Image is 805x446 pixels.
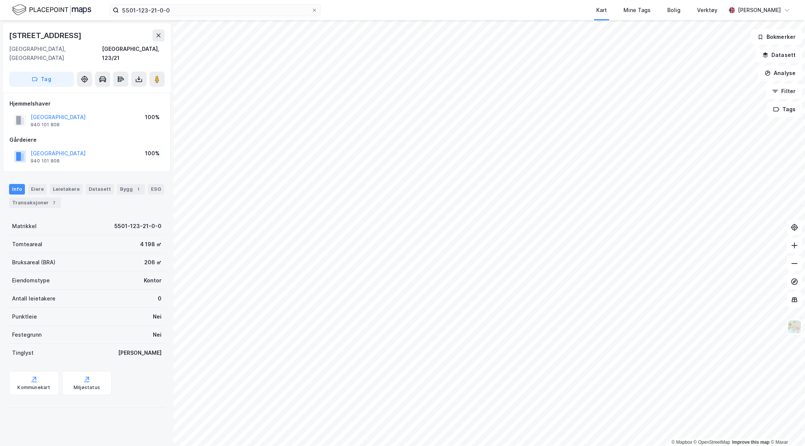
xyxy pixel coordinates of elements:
[732,440,770,445] a: Improve this map
[12,312,37,321] div: Punktleie
[694,440,730,445] a: OpenStreetMap
[767,410,805,446] div: Kontrollprogram for chat
[12,222,37,231] div: Matrikkel
[12,240,42,249] div: Tomteareal
[31,122,60,128] div: 940 101 808
[148,184,164,195] div: ESG
[31,158,60,164] div: 940 101 808
[671,440,692,445] a: Mapbox
[787,320,802,334] img: Z
[12,348,34,357] div: Tinglyst
[9,99,164,108] div: Hjemmelshaver
[144,276,162,285] div: Kontor
[140,240,162,249] div: 4 198 ㎡
[134,185,142,193] div: 1
[153,330,162,339] div: Nei
[9,135,164,144] div: Gårdeiere
[697,6,717,15] div: Verktøy
[766,84,802,99] button: Filter
[9,72,74,87] button: Tag
[9,198,61,208] div: Transaksjoner
[12,276,50,285] div: Eiendomstype
[118,348,162,357] div: [PERSON_NAME]
[12,258,55,267] div: Bruksareal (BRA)
[767,102,802,117] button: Tags
[758,66,802,81] button: Analyse
[114,222,162,231] div: 5501-123-21-0-0
[751,29,802,44] button: Bokmerker
[12,294,55,303] div: Antall leietakere
[12,3,91,17] img: logo.f888ab2527a4732fd821a326f86c7f29.svg
[144,258,162,267] div: 206 ㎡
[145,149,160,158] div: 100%
[12,330,42,339] div: Festegrunn
[738,6,781,15] div: [PERSON_NAME]
[50,199,58,207] div: 7
[28,184,47,195] div: Eiere
[50,184,83,195] div: Leietakere
[596,6,607,15] div: Kart
[102,44,165,63] div: [GEOGRAPHIC_DATA], 123/21
[756,48,802,63] button: Datasett
[623,6,651,15] div: Mine Tags
[86,184,114,195] div: Datasett
[9,44,102,63] div: [GEOGRAPHIC_DATA], [GEOGRAPHIC_DATA]
[119,5,311,16] input: Søk på adresse, matrikkel, gårdeiere, leietakere eller personer
[158,294,162,303] div: 0
[117,184,145,195] div: Bygg
[767,410,805,446] iframe: Chat Widget
[9,184,25,195] div: Info
[17,385,50,391] div: Kommunekart
[667,6,680,15] div: Bolig
[74,385,100,391] div: Miljøstatus
[145,113,160,122] div: 100%
[153,312,162,321] div: Nei
[9,29,83,41] div: [STREET_ADDRESS]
